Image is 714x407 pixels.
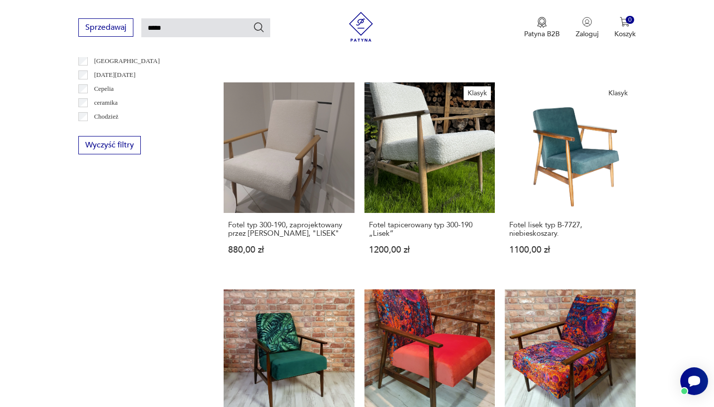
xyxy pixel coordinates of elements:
[614,17,636,39] button: 0Koszyk
[346,12,376,42] img: Patyna - sklep z meblami i dekoracjami vintage
[94,125,118,136] p: Ćmielów
[576,17,598,39] button: Zaloguj
[78,25,133,32] a: Sprzedawaj
[620,17,630,27] img: Ikona koszyka
[582,17,592,27] img: Ikonka użytkownika
[537,17,547,28] img: Ikona medalu
[509,221,631,238] h3: Fotel lisek typ B-7727, niebieskoszary.
[524,17,560,39] button: Patyna B2B
[228,221,350,238] h3: Fotel typ 300-190, zaprojektowany przez [PERSON_NAME], "LISEK"
[228,246,350,254] p: 880,00 zł
[78,18,133,37] button: Sprzedawaj
[369,246,490,254] p: 1200,00 zł
[524,29,560,39] p: Patyna B2B
[94,56,160,67] p: [GEOGRAPHIC_DATA]
[369,221,490,238] h3: Fotel tapicerowany typ 300-190 „Lisek”
[78,136,141,154] button: Wyczyść filtry
[364,82,495,273] a: KlasykFotel tapicerowany typ 300-190 „Lisek”Fotel tapicerowany typ 300-190 „Lisek”1200,00 zł
[614,29,636,39] p: Koszyk
[576,29,598,39] p: Zaloguj
[505,82,635,273] a: KlasykFotel lisek typ B-7727, niebieskoszary.Fotel lisek typ B-7727, niebieskoszary.1100,00 zł
[509,246,631,254] p: 1100,00 zł
[253,21,265,33] button: Szukaj
[626,16,634,24] div: 0
[94,83,114,94] p: Cepelia
[680,367,708,395] iframe: Smartsupp widget button
[524,17,560,39] a: Ikona medaluPatyna B2B
[94,111,119,122] p: Chodzież
[94,97,118,108] p: ceramika
[224,82,354,273] a: Fotel typ 300-190, zaprojektowany przez Henryka Lisa, "LISEK"Fotel typ 300-190, zaprojektowany pr...
[94,69,136,80] p: [DATE][DATE]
